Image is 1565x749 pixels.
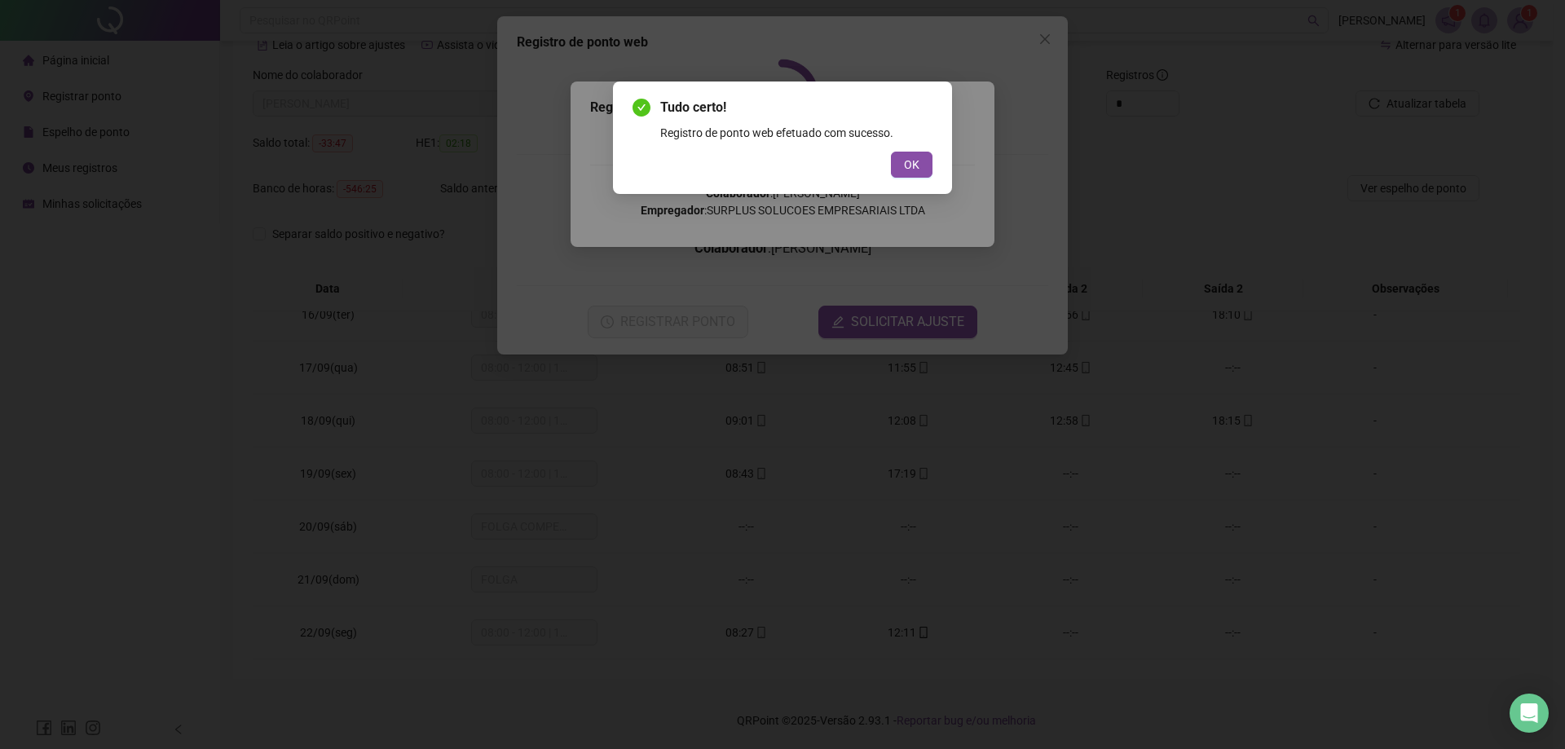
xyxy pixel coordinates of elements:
[633,99,650,117] span: check-circle
[660,98,932,117] span: Tudo certo!
[660,124,932,142] div: Registro de ponto web efetuado com sucesso.
[904,156,919,174] span: OK
[891,152,932,178] button: OK
[1510,694,1549,733] div: Open Intercom Messenger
